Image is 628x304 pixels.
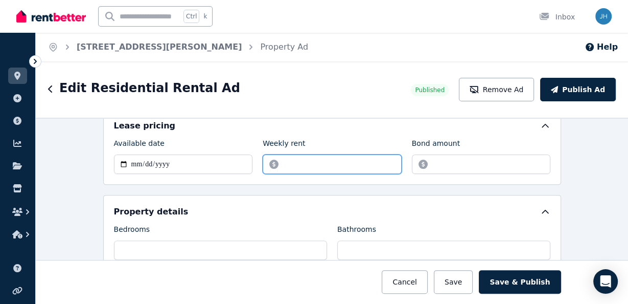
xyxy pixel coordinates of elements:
div: Open Intercom Messenger [593,269,618,294]
label: Weekly rent [263,138,305,153]
button: Save [434,270,473,294]
span: Published [415,86,445,94]
label: Available date [114,138,165,153]
img: Serenity Stays Management Pty Ltd [595,8,612,25]
h5: Property details [114,206,189,218]
span: ORGANISE [8,56,40,63]
nav: Breadcrumb [36,33,320,61]
a: Property Ad [260,42,308,52]
h1: Edit Residential Rental Ad [59,80,240,96]
h5: Lease pricing [114,120,175,132]
a: [STREET_ADDRESS][PERSON_NAME] [77,42,242,52]
button: Publish Ad [540,78,616,101]
span: Ctrl [183,10,199,23]
button: Cancel [382,270,427,294]
button: Help [585,41,618,53]
label: Bond amount [412,138,460,153]
img: RentBetter [16,9,86,24]
span: k [203,12,207,20]
div: Inbox [539,12,575,22]
label: Bathrooms [337,224,376,238]
label: Bedrooms [114,224,150,238]
button: Remove Ad [459,78,534,101]
button: Save & Publish [479,270,561,294]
